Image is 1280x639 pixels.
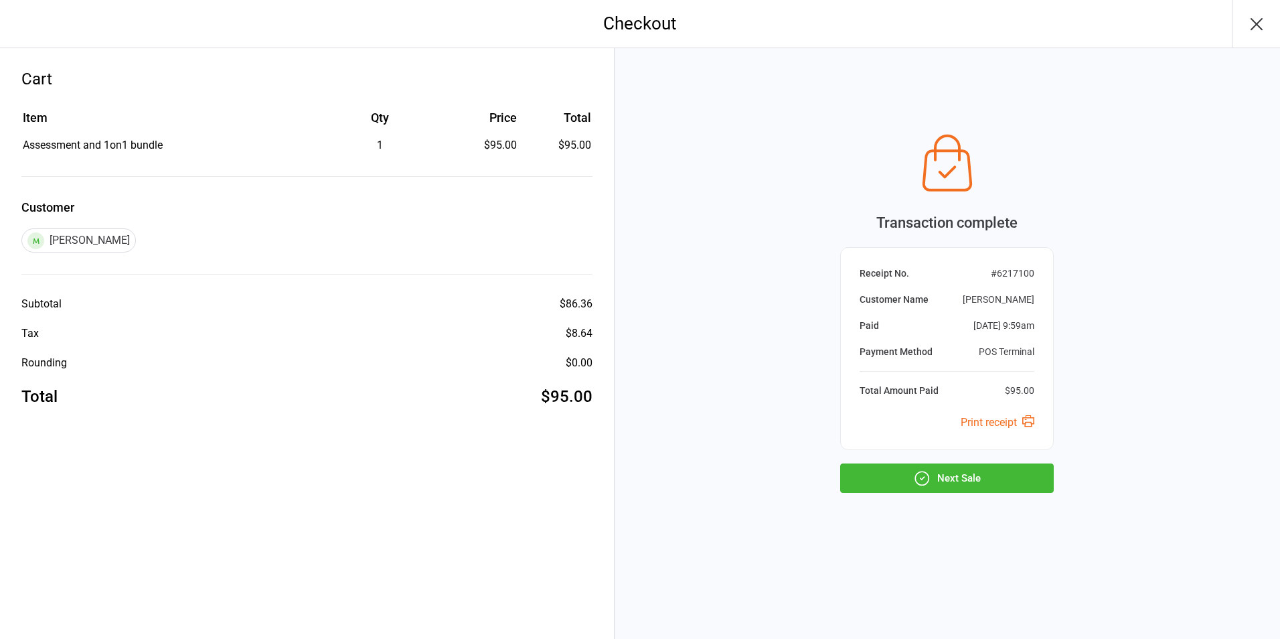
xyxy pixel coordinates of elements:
[522,137,591,153] td: $95.00
[522,109,591,136] th: Total
[1005,384,1034,398] div: $95.00
[560,296,592,312] div: $86.36
[566,326,592,342] div: $8.64
[21,296,62,312] div: Subtotal
[566,355,592,371] div: $0.00
[541,384,592,409] div: $95.00
[317,109,443,136] th: Qty
[23,109,315,136] th: Item
[840,212,1054,234] div: Transaction complete
[21,326,39,342] div: Tax
[860,293,929,307] div: Customer Name
[21,228,136,253] div: [PERSON_NAME]
[991,267,1034,281] div: # 6217100
[21,198,592,216] label: Customer
[961,416,1034,429] a: Print receipt
[860,267,909,281] div: Receipt No.
[860,345,933,359] div: Payment Method
[444,109,517,127] div: Price
[23,139,163,151] span: Assessment and 1on1 bundle
[444,137,517,153] div: $95.00
[963,293,1034,307] div: [PERSON_NAME]
[973,319,1034,333] div: [DATE] 9:59am
[860,319,879,333] div: Paid
[317,137,443,153] div: 1
[21,355,67,371] div: Rounding
[840,464,1054,493] button: Next Sale
[21,384,58,409] div: Total
[979,345,1034,359] div: POS Terminal
[860,384,939,398] div: Total Amount Paid
[21,67,592,91] div: Cart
